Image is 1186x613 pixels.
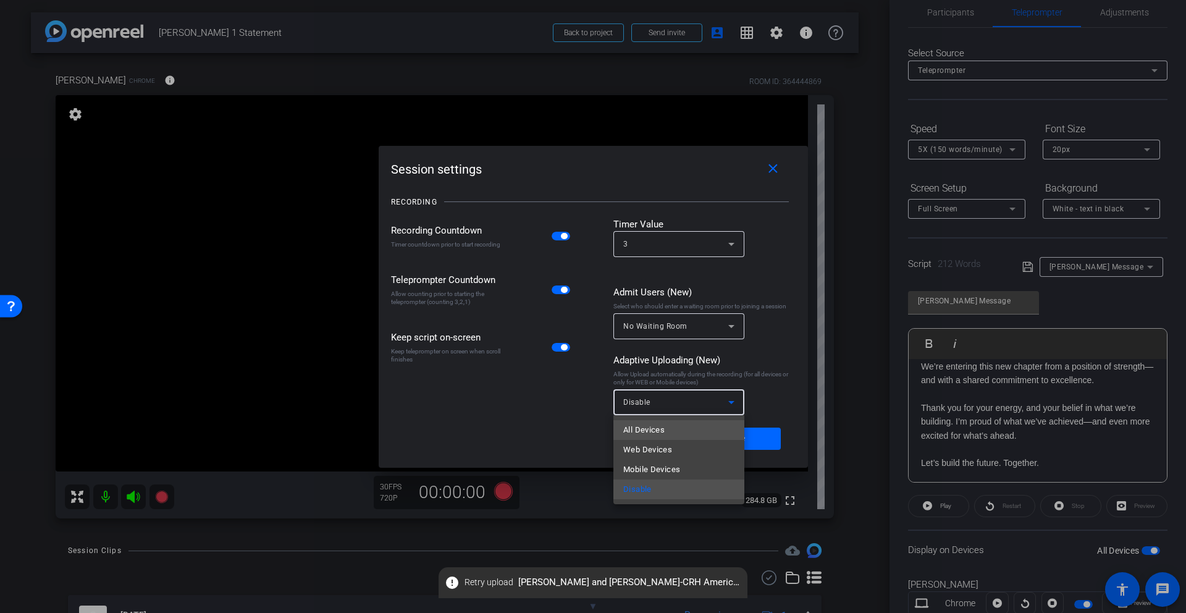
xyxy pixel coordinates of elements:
[465,576,513,589] span: Retry upload
[623,423,665,438] span: All Devices
[623,442,672,457] span: Web Devices
[445,575,460,590] mat-icon: error
[623,482,652,497] span: Disable
[589,601,598,612] span: ▼
[439,572,747,594] span: [PERSON_NAME] and [PERSON_NAME]-CRH Americas Materials, Inc.-2025-05-12_11-30-42-363-2.webm
[623,462,680,477] span: Mobile Devices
